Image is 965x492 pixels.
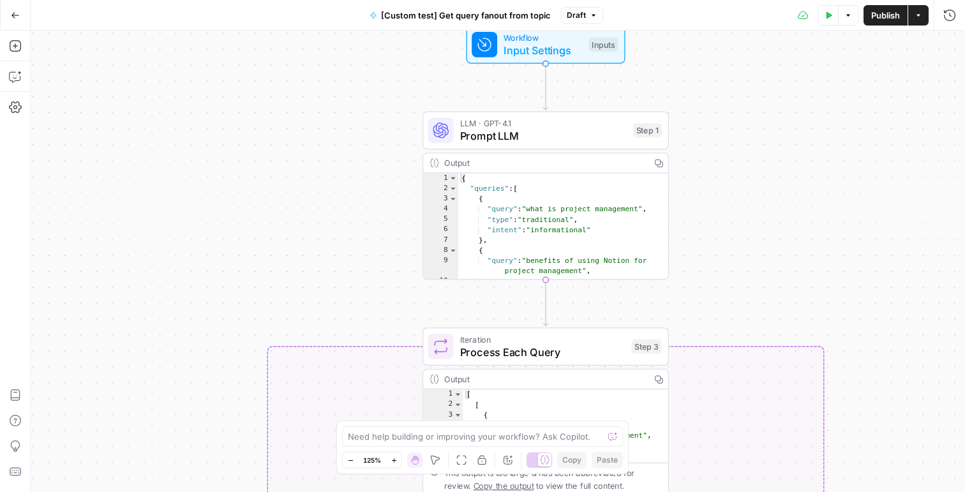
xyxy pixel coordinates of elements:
div: 9 [423,256,458,276]
span: Toggle code folding, rows 3 through 7 [449,194,458,204]
div: 1 [423,174,458,184]
span: Copy the output [474,481,534,490]
span: Toggle code folding, rows 1 through 54 [449,174,458,184]
span: [Custom test] Get query fanout from topic [381,9,551,22]
span: Publish [871,9,900,22]
div: WorkflowInput SettingsInputs [423,26,669,64]
div: 1 [423,389,463,399]
span: Toggle code folding, rows 8 through 12 [449,246,458,256]
button: Publish [864,5,908,26]
span: Draft [567,10,586,21]
span: Toggle code folding, rows 2 through 109 [454,399,463,410]
div: Step 1 [633,123,662,137]
span: LLM · GPT-4.1 [460,117,627,130]
div: 2 [423,399,463,410]
span: Toggle code folding, rows 1 through 208 [454,389,463,399]
span: Workflow [504,31,582,44]
div: 4 [423,204,458,214]
span: Copy [562,454,581,466]
span: 125% [363,455,381,465]
div: Output [444,373,645,385]
div: LLM · GPT-4.1Prompt LLMStep 1Output{ "queries":[ { "query":"what is project management", "type":"... [423,111,669,280]
div: 3 [423,194,458,204]
span: Paste [597,454,618,466]
g: Edge from start to step_1 [543,64,548,110]
span: Iteration [460,333,625,346]
div: 10 [423,276,458,287]
div: 2 [423,184,458,194]
div: 6 [423,225,458,235]
div: Output [444,156,645,169]
button: Copy [557,452,587,468]
g: Edge from step_1 to step_3 [543,280,548,325]
button: Draft [561,7,603,24]
span: Input Settings [504,42,582,58]
span: Prompt LLM [460,128,627,144]
div: Inputs [588,38,618,52]
span: Process Each Query [460,344,625,360]
button: Paste [592,452,623,468]
div: Step 3 [631,339,661,354]
span: Toggle code folding, rows 2 through 53 [449,184,458,194]
div: 3 [423,410,463,421]
span: Toggle code folding, rows 3 through 15 [454,410,463,421]
button: [Custom test] Get query fanout from topic [362,5,558,26]
div: This output is too large & has been abbreviated for review. to view the full content. [444,466,662,492]
div: 7 [423,235,458,246]
div: 5 [423,214,458,225]
div: 8 [423,246,458,256]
